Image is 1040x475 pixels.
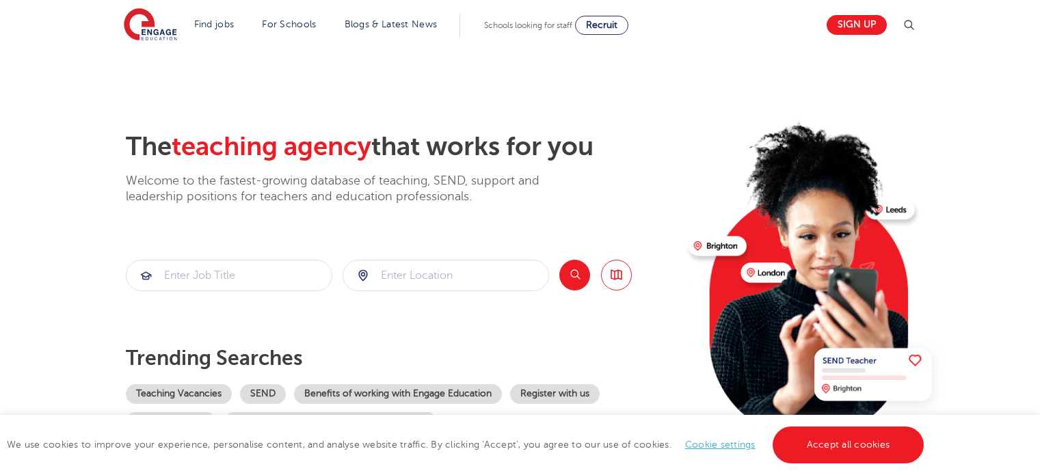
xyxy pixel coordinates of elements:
[126,260,332,291] div: Submit
[194,19,235,29] a: Find jobs
[7,439,927,450] span: We use cookies to improve your experience, personalise content, and analyse website traffic. By c...
[345,19,438,29] a: Blogs & Latest News
[586,20,617,30] span: Recruit
[126,384,232,404] a: Teaching Vacancies
[294,384,502,404] a: Benefits of working with Engage Education
[126,131,678,163] h2: The that works for you
[224,412,437,432] a: Our coverage across [GEOGRAPHIC_DATA]
[559,260,590,290] button: Search
[343,260,549,291] div: Submit
[262,19,316,29] a: For Schools
[240,384,286,404] a: SEND
[773,426,924,463] a: Accept all cookies
[124,8,177,42] img: Engage Education
[343,260,548,290] input: Submit
[172,132,371,161] span: teaching agency
[827,15,887,35] a: Sign up
[685,439,756,450] a: Cookie settings
[126,173,577,205] p: Welcome to the fastest-growing database of teaching, SEND, support and leadership positions for t...
[510,384,600,404] a: Register with us
[126,346,678,370] p: Trending searches
[484,21,572,30] span: Schools looking for staff
[575,16,628,35] a: Recruit
[126,260,332,290] input: Submit
[126,412,216,432] a: Become a tutor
